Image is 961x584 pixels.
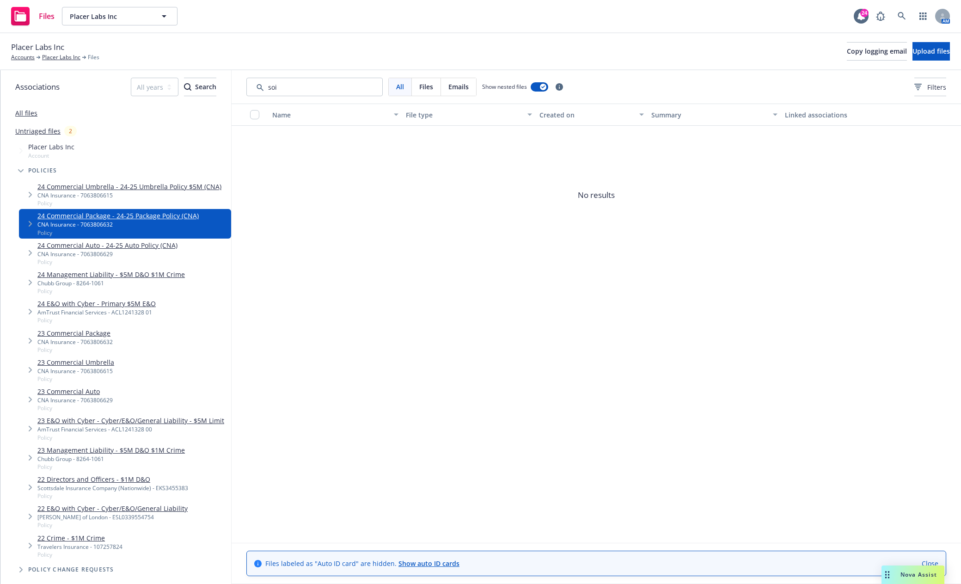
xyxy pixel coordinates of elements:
[15,109,37,117] a: All files
[37,250,178,258] div: CNA Insurance - 7063806629
[37,463,185,471] span: Policy
[847,42,907,61] button: Copy logging email
[37,279,185,287] div: Chubb Group - 8264-1061
[37,270,185,279] a: 24 Management Liability - $5M D&O $1M Crime
[37,504,188,513] a: 22 E&O with Cyber - Cyber/E&O/General Liability
[15,126,61,136] a: Untriaged files
[648,104,781,126] button: Summary
[396,82,404,92] span: All
[539,110,633,120] div: Created on
[184,83,191,91] svg: Search
[37,367,114,375] div: CNA Insurance - 7063806615
[265,559,459,568] span: Files labeled as "Auto ID card" are hidden.
[914,78,946,96] button: Filters
[406,110,522,120] div: File type
[37,492,188,500] span: Policy
[419,82,433,92] span: Files
[39,12,55,20] span: Files
[184,78,216,96] button: SearchSearch
[246,78,383,96] input: Search by keyword...
[448,82,469,92] span: Emails
[11,53,35,61] a: Accounts
[37,338,113,346] div: CNA Insurance - 7063806632
[28,142,74,152] span: Placer Labs Inc
[871,7,890,25] a: Report a Bug
[402,104,536,126] button: File type
[15,81,60,93] span: Associations
[70,12,150,21] span: Placer Labs Inc
[881,566,944,584] button: Nova Assist
[37,543,122,551] div: Travelers Insurance - 107257824
[37,551,122,559] span: Policy
[62,7,178,25] button: Placer Labs Inc
[37,346,113,354] span: Policy
[37,328,113,338] a: 23 Commercial Package
[914,82,946,92] span: Filters
[927,82,946,92] span: Filters
[37,191,221,199] div: CNA Insurance - 7063806615
[184,78,216,96] div: Search
[37,396,113,404] div: CNA Insurance - 7063806629
[28,567,114,572] span: Policy change requests
[272,110,388,120] div: Name
[37,182,221,191] a: 24 Commercial Umbrella - 24-25 Umbrella Policy $5M (CNA)
[28,152,74,160] span: Account
[912,42,950,61] button: Upload files
[398,559,459,568] a: Show auto ID cards
[37,258,178,266] span: Policy
[37,513,188,521] div: [PERSON_NAME] of London - ESL0339554754
[250,110,259,119] input: Select all
[651,110,767,120] div: Summary
[482,83,527,91] span: Show nested files
[37,445,185,455] a: 23 Management Liability - $5M D&O $1M Crime
[37,316,156,324] span: Policy
[37,425,224,433] div: AmTrust Financial Services - ACL1241328 00
[37,357,114,367] a: 23 Commercial Umbrella
[37,434,224,442] span: Policy
[37,211,199,221] a: 24 Commercial Package - 24-25 Package Policy (CNA)
[7,3,58,29] a: Files
[893,7,911,25] a: Search
[37,375,114,383] span: Policy
[860,9,869,17] div: 24
[37,308,156,316] div: AmTrust Financial Services - ACL1241328 01
[912,47,950,55] span: Upload files
[37,533,122,543] a: 22 Crime - $1M Crime
[37,416,224,425] a: 23 E&O with Cyber - Cyber/E&O/General Liability - $5M Limit
[28,168,57,173] span: Policies
[37,199,221,207] span: Policy
[269,104,402,126] button: Name
[11,41,64,53] span: Placer Labs Inc
[37,387,113,396] a: 23 Commercial Auto
[37,221,199,228] div: CNA Insurance - 7063806632
[37,240,178,250] a: 24 Commercial Auto - 24-25 Auto Policy (CNA)
[88,53,99,61] span: Files
[37,484,188,492] div: Scottsdale Insurance Company (Nationwide) - EKS3455383
[900,571,937,578] span: Nova Assist
[37,287,185,295] span: Policy
[42,53,80,61] a: Placer Labs Inc
[922,559,938,568] a: Close
[37,455,185,463] div: Chubb Group - 8264-1061
[785,110,911,120] div: Linked associations
[37,229,199,237] span: Policy
[37,404,113,412] span: Policy
[64,126,77,136] div: 2
[232,126,961,264] span: No results
[881,566,893,584] div: Drag to move
[914,7,932,25] a: Switch app
[37,474,188,484] a: 22 Directors and Officers - $1M D&O
[37,299,156,308] a: 24 E&O with Cyber - Primary $5M E&O
[536,104,647,126] button: Created on
[781,104,915,126] button: Linked associations
[847,47,907,55] span: Copy logging email
[37,521,188,529] span: Policy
